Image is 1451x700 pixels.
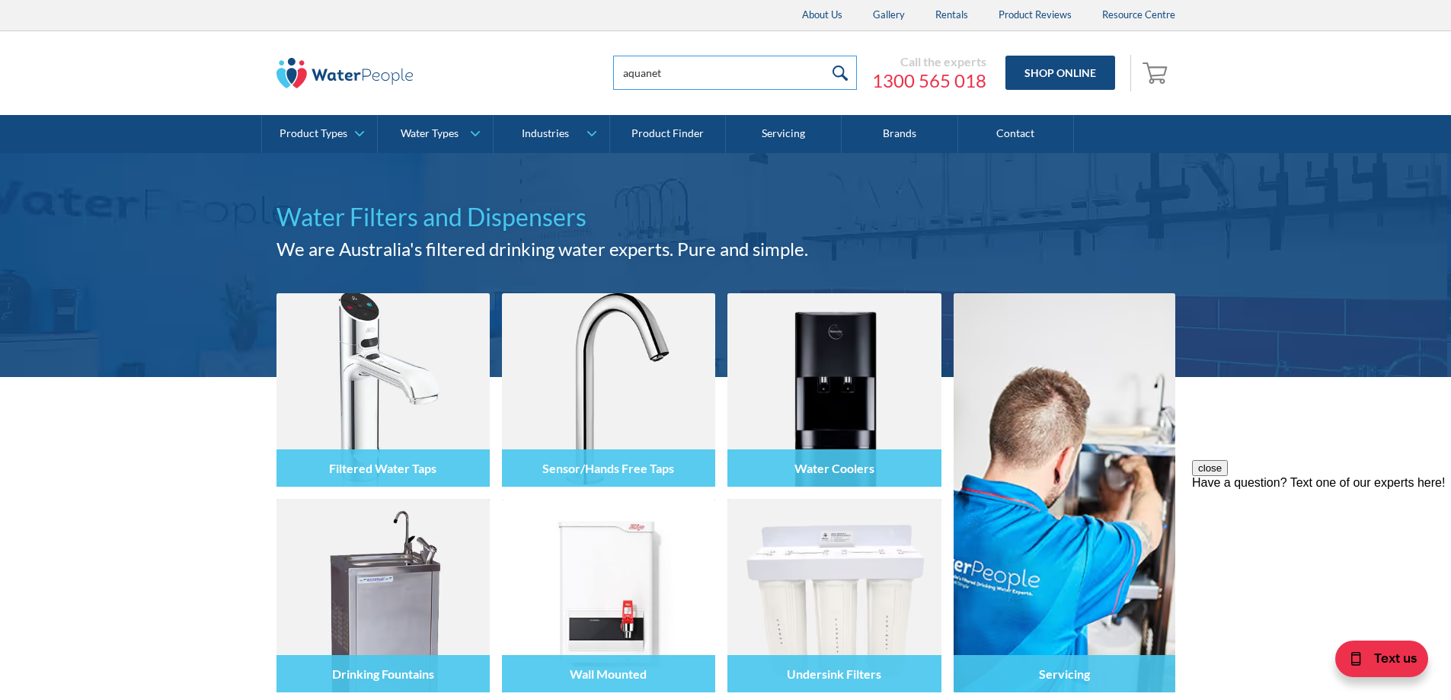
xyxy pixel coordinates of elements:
a: Open empty cart [1139,55,1175,91]
div: Call the experts [872,54,986,69]
img: Wall Mounted [502,499,715,692]
a: Water Types [378,115,493,153]
img: Filtered Water Taps [276,293,490,487]
iframe: podium webchat widget prompt [1192,460,1451,643]
h4: Filtered Water Taps [329,461,436,475]
h4: Undersink Filters [787,666,881,681]
img: shopping cart [1143,60,1171,85]
a: Servicing [726,115,842,153]
div: Industries [522,127,569,140]
a: Contact [958,115,1074,153]
img: Drinking Fountains [276,499,490,692]
a: Brands [842,115,957,153]
a: Product Finder [610,115,726,153]
h4: Sensor/Hands Free Taps [542,461,674,475]
h4: Wall Mounted [570,666,647,681]
a: Servicing [954,293,1175,692]
div: Product Types [280,127,347,140]
iframe: podium webchat widget bubble [1299,624,1451,700]
a: Industries [494,115,609,153]
h4: Water Coolers [794,461,874,475]
h4: Drinking Fountains [332,666,434,681]
h4: Servicing [1039,666,1090,681]
div: Water Types [401,127,459,140]
a: Shop Online [1005,56,1115,90]
img: The Water People [276,58,414,88]
input: Search products [613,56,857,90]
a: Product Types [262,115,377,153]
img: Undersink Filters [727,499,941,692]
a: 1300 565 018 [872,69,986,92]
img: Water Coolers [727,293,941,487]
img: Sensor/Hands Free Taps [502,293,715,487]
